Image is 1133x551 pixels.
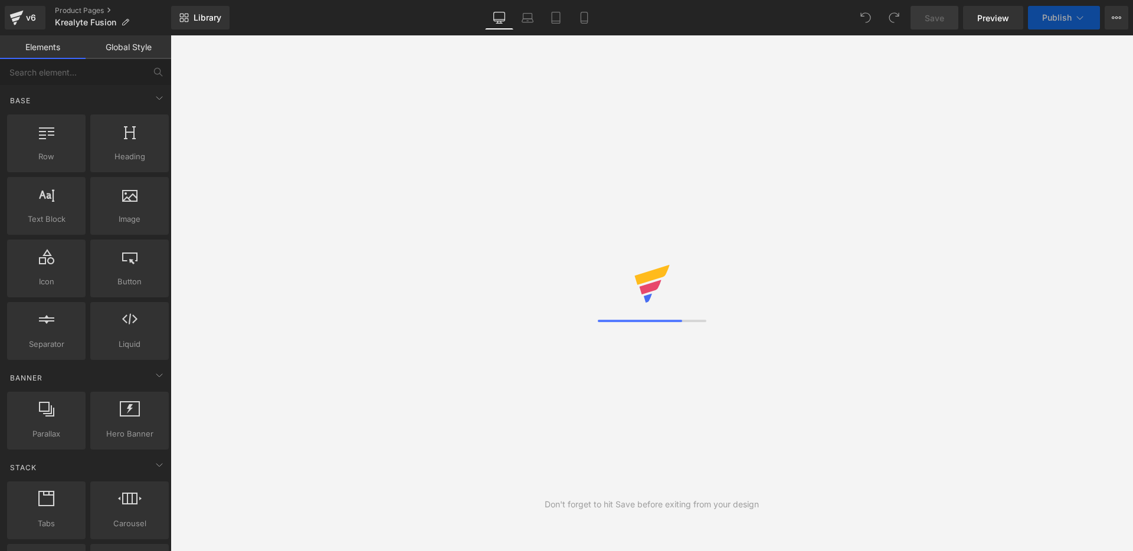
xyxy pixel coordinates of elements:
span: Button [94,275,165,288]
span: Preview [977,12,1009,24]
span: Krealyte Fusion [55,18,116,27]
a: Global Style [86,35,171,59]
span: Icon [11,275,82,288]
span: Library [194,12,221,23]
span: Separator [11,338,82,350]
a: Product Pages [55,6,171,15]
a: Tablet [542,6,570,29]
span: Tabs [11,517,82,530]
span: Publish [1042,13,1072,22]
a: Preview [963,6,1023,29]
span: Row [11,150,82,163]
a: v6 [5,6,45,29]
div: Don't forget to hit Save before exiting from your design [545,498,759,511]
span: Carousel [94,517,165,530]
button: More [1105,6,1128,29]
div: v6 [24,10,38,25]
button: Publish [1028,6,1100,29]
a: Mobile [570,6,598,29]
span: Text Block [11,213,82,225]
button: Redo [882,6,906,29]
span: Liquid [94,338,165,350]
span: Hero Banner [94,428,165,440]
a: Laptop [513,6,542,29]
button: Undo [854,6,877,29]
span: Heading [94,150,165,163]
span: Base [9,95,32,106]
a: New Library [171,6,230,29]
a: Desktop [485,6,513,29]
span: Image [94,213,165,225]
span: Save [925,12,944,24]
span: Banner [9,372,44,383]
span: Stack [9,462,38,473]
span: Parallax [11,428,82,440]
